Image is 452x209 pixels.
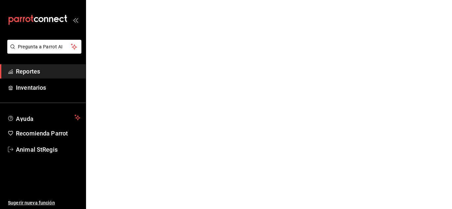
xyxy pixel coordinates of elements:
button: Pregunta a Parrot AI [7,40,81,54]
a: Pregunta a Parrot AI [5,48,81,55]
span: Pregunta a Parrot AI [18,43,71,50]
span: Inventarios [16,83,80,92]
span: Animal StRegis [16,145,80,154]
button: open_drawer_menu [73,17,78,23]
span: Ayuda [16,114,72,122]
span: Reportes [16,67,80,76]
span: Sugerir nueva función [8,199,80,206]
span: Recomienda Parrot [16,129,80,138]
